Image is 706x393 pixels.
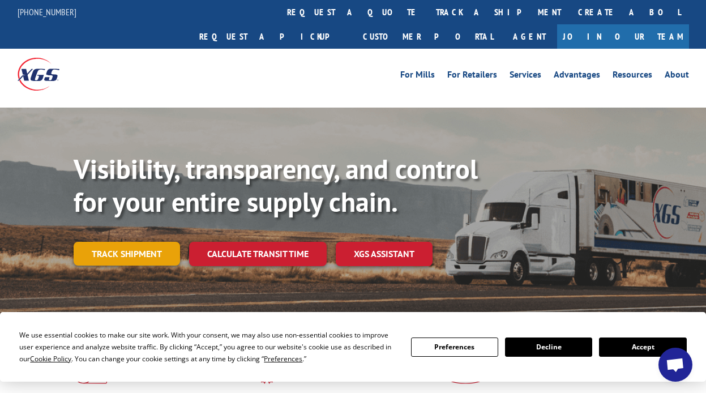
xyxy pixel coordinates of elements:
a: Join Our Team [557,24,689,49]
a: Customer Portal [354,24,502,49]
a: Calculate transit time [189,242,327,266]
b: Visibility, transparency, and control for your entire supply chain. [74,151,478,219]
div: We use essential cookies to make our site work. With your consent, we may also use non-essential ... [19,329,397,365]
button: Preferences [411,338,498,357]
a: Resources [613,70,652,83]
div: Open chat [658,348,692,382]
a: Agent [502,24,557,49]
a: For Retailers [447,70,497,83]
a: [PHONE_NUMBER] [18,6,76,18]
a: About [665,70,689,83]
button: Decline [505,338,592,357]
span: Preferences [264,354,302,364]
a: XGS ASSISTANT [336,242,433,266]
a: Track shipment [74,242,180,266]
a: Services [510,70,541,83]
button: Accept [599,338,686,357]
a: Advantages [554,70,600,83]
a: Request a pickup [191,24,354,49]
span: Cookie Policy [30,354,71,364]
a: For Mills [400,70,435,83]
